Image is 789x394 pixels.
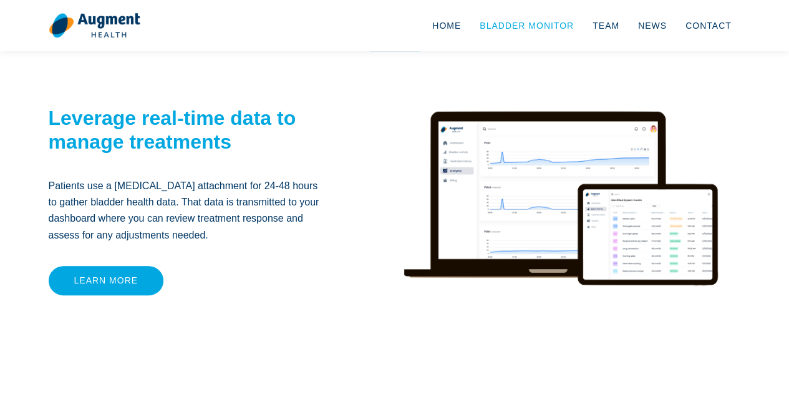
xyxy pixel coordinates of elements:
[49,106,326,154] h2: Leverage real-time data to manage treatments
[583,5,629,46] a: Team
[676,5,741,46] a: Contact
[470,5,583,46] a: Bladder Monitor
[423,5,470,46] a: Home
[49,12,140,39] img: logo
[404,78,719,359] img: device render
[49,266,164,295] a: Learn more
[49,178,326,244] p: Patients use a [MEDICAL_DATA] attachment for 24-48 hours to gather bladder health data. That data...
[629,5,676,46] a: News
